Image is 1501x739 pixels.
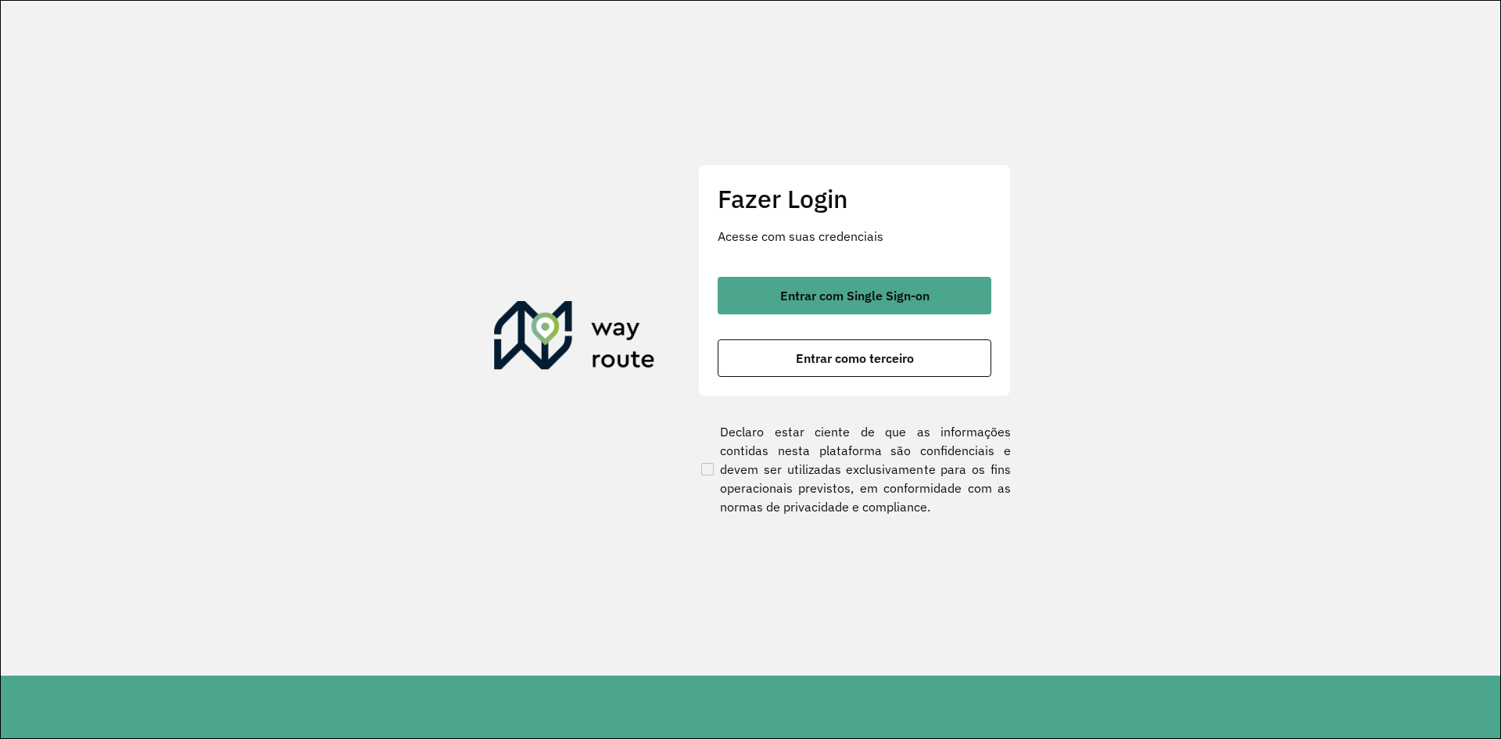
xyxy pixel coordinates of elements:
label: Declaro estar ciente de que as informações contidas nesta plataforma são confidenciais e devem se... [698,422,1011,516]
button: button [718,339,991,377]
img: Roteirizador AmbevTech [494,301,655,376]
button: button [718,277,991,314]
span: Entrar com Single Sign-on [780,289,930,302]
p: Acesse com suas credenciais [718,227,991,246]
span: Entrar como terceiro [796,352,914,364]
h2: Fazer Login [718,184,991,213]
